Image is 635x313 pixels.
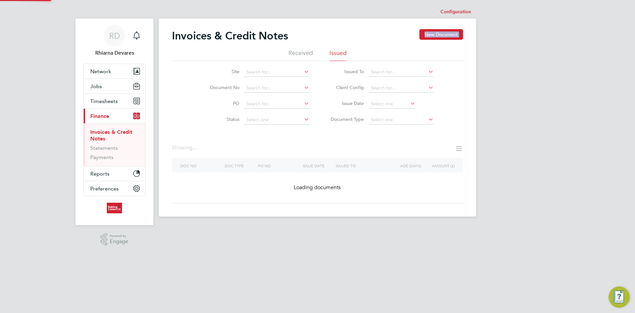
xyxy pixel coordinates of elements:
[90,68,111,75] span: Network
[244,83,309,93] input: Search for...
[101,233,129,246] a: Powered byEngage
[84,181,145,196] button: Preferences
[83,203,146,213] a: Go to home page
[326,100,364,106] label: Issue Date
[110,233,128,239] span: Powered by
[326,69,364,75] label: Issued To
[90,98,118,104] span: Timesheets
[84,109,145,123] button: Finance
[244,99,309,109] input: Search for...
[368,68,434,77] input: Search for...
[201,69,239,75] label: Site
[110,239,128,244] span: Engage
[609,287,630,308] button: Engage Resource Center
[84,166,145,181] button: Reports
[90,129,132,142] a: Invoices & Credit Notes
[244,115,309,125] input: Select one
[326,116,364,122] label: Document Type
[83,49,146,57] span: Rhiarna Devares
[288,49,313,61] li: Received
[90,113,109,119] span: Finance
[84,94,145,108] button: Timesheets
[441,5,471,19] li: Configuration
[244,68,309,77] input: Search for...
[90,83,102,89] span: Jobs
[84,64,145,78] button: Network
[84,123,145,166] div: Finance
[368,99,415,109] input: Select one
[201,100,239,106] label: PO
[419,29,463,40] button: New Document
[326,84,364,90] label: Client Config
[329,49,347,61] li: Issued
[109,31,120,40] span: RD
[368,83,434,93] input: Search for...
[90,185,119,192] span: Preferences
[192,144,196,151] span: ...
[84,79,145,93] button: Jobs
[75,19,153,225] nav: Main navigation
[368,115,434,125] input: Select one
[172,29,288,42] h2: Invoices & Credit Notes
[90,154,113,160] a: Payments
[83,25,146,57] a: RDRhiarna Devares
[90,171,109,177] span: Reports
[107,203,122,213] img: buildingcareersuk-logo-retina.png
[172,144,198,151] div: Showing
[201,116,239,122] label: Status
[90,145,118,151] a: Statements
[201,84,239,90] label: Document No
